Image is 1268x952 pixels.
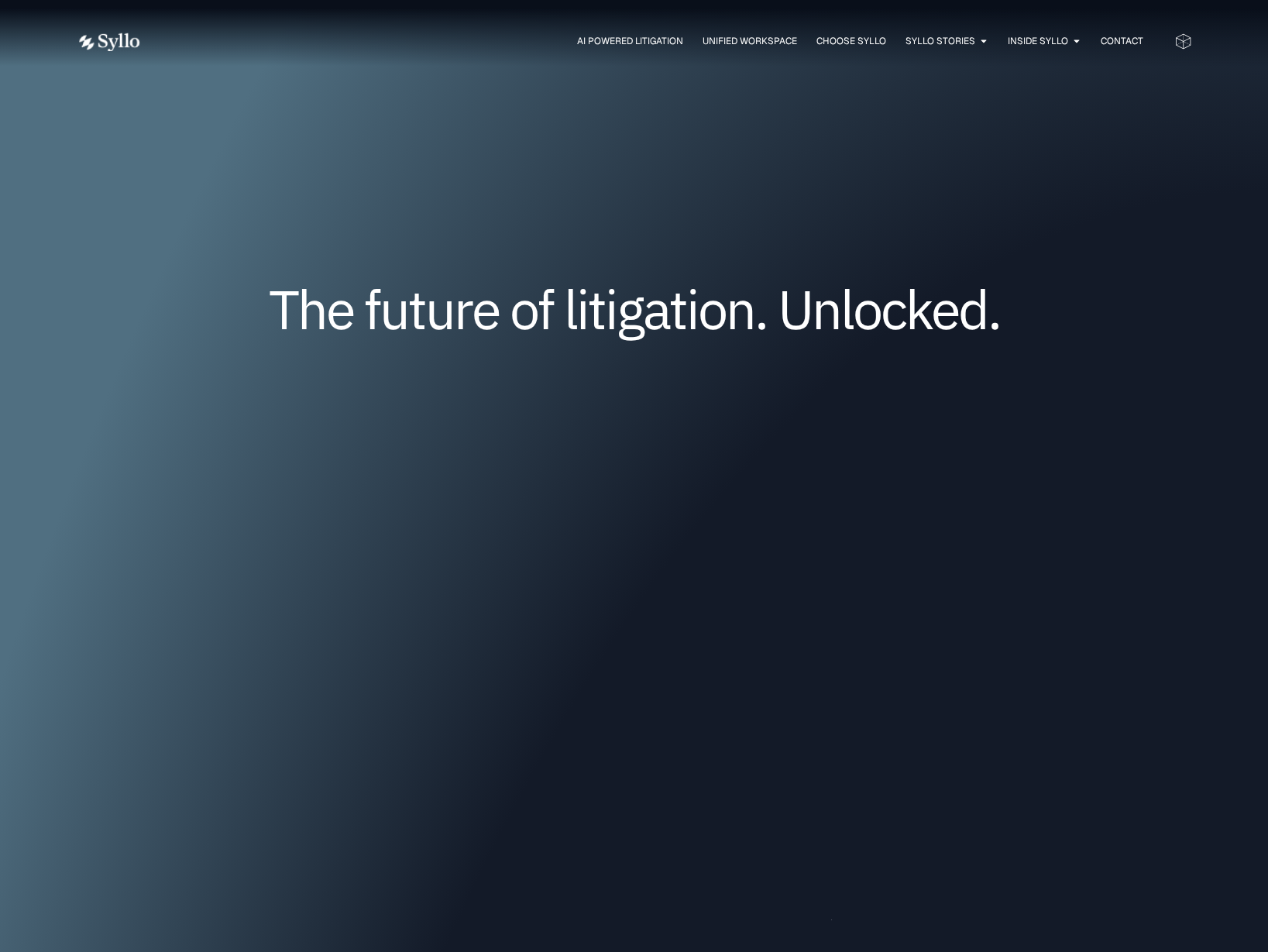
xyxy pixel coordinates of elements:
h1: The future of litigation. Unlocked. [170,284,1099,335]
a: Contact [1101,34,1143,48]
a: Inside Syllo [1008,34,1068,48]
div: Menu Toggle [171,34,1143,49]
img: white logo [77,33,140,52]
a: Syllo Stories [905,34,975,48]
a: AI Powered Litigation [577,34,683,48]
nav: Menu [171,34,1143,49]
a: Unified Workspace [703,34,797,48]
a: Choose Syllo [816,34,886,48]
